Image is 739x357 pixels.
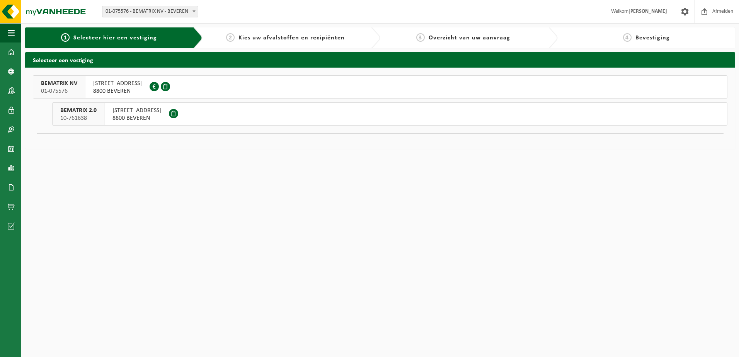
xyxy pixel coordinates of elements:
[226,33,235,42] span: 2
[93,87,142,95] span: 8800 BEVEREN
[61,33,70,42] span: 1
[52,102,727,126] button: BEMATRIX 2.0 10-761638 [STREET_ADDRESS]8800 BEVEREN
[635,35,670,41] span: Bevestiging
[60,107,97,114] span: BEMATRIX 2.0
[41,80,77,87] span: BEMATRIX NV
[33,75,727,99] button: BEMATRIX NV 01-075576 [STREET_ADDRESS]8800 BEVEREN
[429,35,510,41] span: Overzicht van uw aanvraag
[238,35,345,41] span: Kies uw afvalstoffen en recipiënten
[102,6,198,17] span: 01-075576 - BEMATRIX NV - BEVEREN
[112,114,161,122] span: 8800 BEVEREN
[25,52,735,67] h2: Selecteer een vestiging
[93,80,142,87] span: [STREET_ADDRESS]
[112,107,161,114] span: [STREET_ADDRESS]
[628,8,667,14] strong: [PERSON_NAME]
[73,35,157,41] span: Selecteer hier een vestiging
[416,33,425,42] span: 3
[60,114,97,122] span: 10-761638
[623,33,632,42] span: 4
[41,87,77,95] span: 01-075576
